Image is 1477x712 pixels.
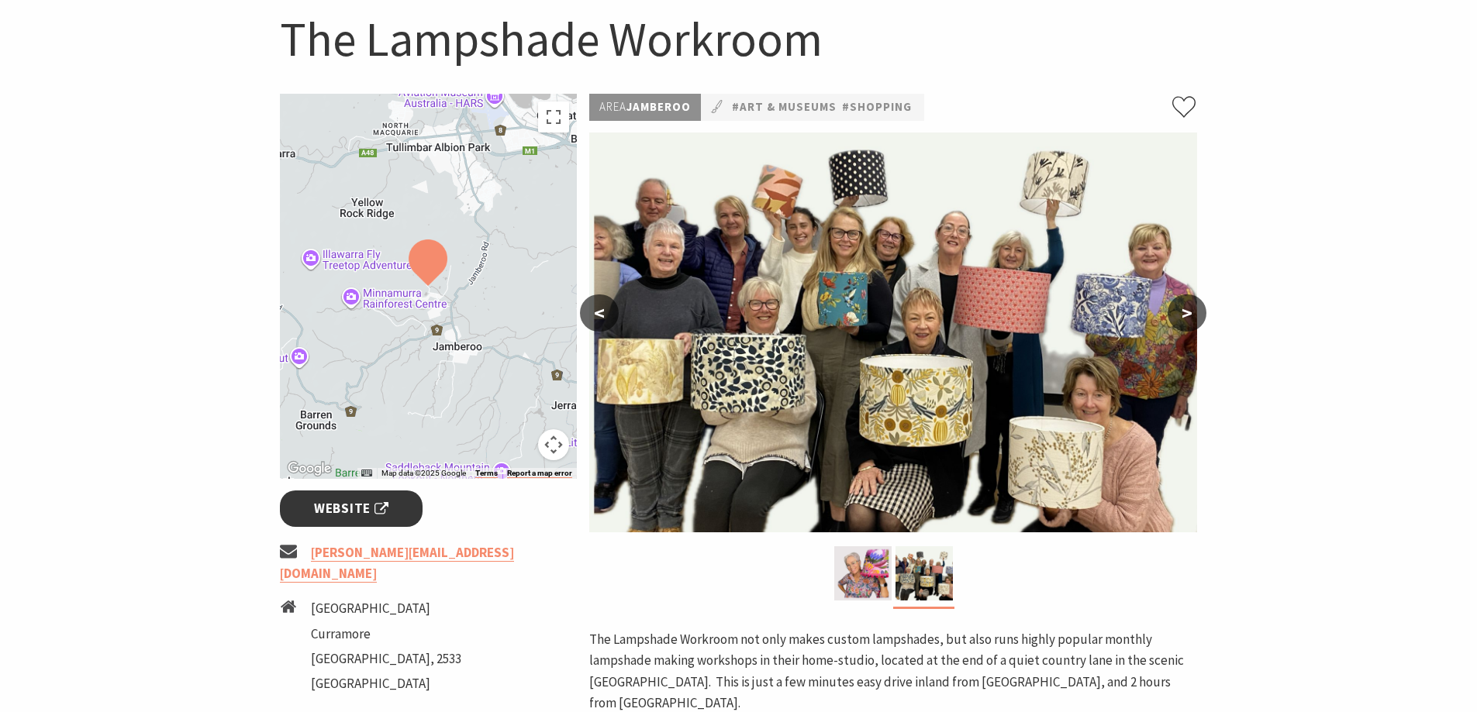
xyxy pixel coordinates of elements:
[732,98,837,117] a: #Art & Museums
[475,469,498,478] a: Terms (opens in new tab)
[311,648,461,669] li: [GEOGRAPHIC_DATA], 2533
[280,8,1198,71] h1: The Lampshade Workroom
[311,598,461,619] li: [GEOGRAPHIC_DATA]
[599,99,626,114] span: Area
[842,98,912,117] a: #Shopping
[507,469,572,478] a: Report a map error
[361,468,372,479] button: Keyboard shortcuts
[538,101,569,132] button: Toggle fullscreen view
[284,459,335,479] a: Open this area in Google Maps (opens a new window)
[280,490,423,527] a: Website
[284,459,335,479] img: Google
[589,94,701,121] p: Jamberoo
[1168,294,1206,332] button: >
[280,544,514,583] a: [PERSON_NAME][EMAIL_ADDRESS][DOMAIN_NAME]
[381,469,466,477] span: Map data ©2025 Google
[311,673,461,694] li: [GEOGRAPHIC_DATA]
[538,429,569,460] button: Map camera controls
[314,498,388,519] span: Website
[580,294,619,332] button: <
[311,624,461,645] li: Curramore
